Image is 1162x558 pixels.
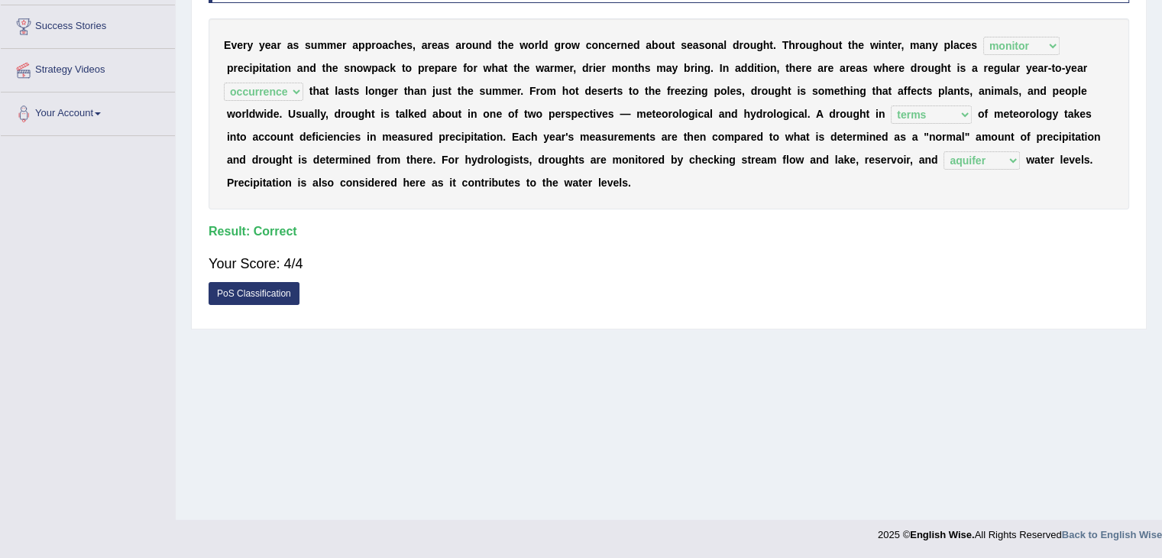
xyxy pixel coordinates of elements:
[1000,62,1007,74] b: u
[819,39,826,51] b: h
[388,39,394,51] b: c
[1037,62,1044,74] b: a
[747,62,754,74] b: d
[247,39,253,51] b: y
[911,62,918,74] b: d
[393,85,397,97] b: r
[561,39,565,51] b: r
[956,62,960,74] b: i
[262,62,266,74] b: t
[760,62,763,74] b: i
[627,39,633,51] b: e
[1044,62,1047,74] b: r
[209,282,299,305] a: PoS Classification
[901,39,904,51] b: ,
[381,85,388,97] b: g
[455,39,461,51] b: a
[612,62,621,74] b: m
[921,62,928,74] b: o
[484,62,492,74] b: w
[597,85,604,97] b: s
[336,39,342,51] b: e
[610,39,617,51] b: e
[400,39,406,51] b: e
[317,39,326,51] b: m
[319,85,325,97] b: a
[824,62,827,74] b: r
[789,62,796,74] b: h
[252,62,259,74] b: p
[694,62,698,74] b: i
[497,39,501,51] b: t
[513,62,517,74] b: t
[413,39,416,51] b: ,
[1071,62,1077,74] b: e
[406,39,413,51] b: s
[357,62,364,74] b: o
[846,62,850,74] b: r
[420,85,427,97] b: n
[757,62,761,74] b: t
[710,62,714,74] b: .
[544,62,550,74] b: a
[806,39,813,51] b: u
[422,39,428,51] b: a
[898,62,905,74] b: e
[652,39,659,51] b: b
[646,39,652,51] b: a
[547,85,556,97] b: m
[311,39,318,51] b: u
[429,62,435,74] b: e
[910,39,919,51] b: m
[666,62,672,74] b: a
[284,62,291,74] b: n
[508,39,514,51] b: e
[862,62,868,74] b: s
[1,49,175,87] a: Strategy Videos
[344,62,350,74] b: s
[435,62,442,74] b: p
[472,39,479,51] b: u
[352,39,358,51] b: a
[717,39,723,51] b: a
[925,39,932,51] b: n
[309,85,313,97] b: t
[259,62,262,74] b: i
[353,85,359,97] b: s
[638,62,645,74] b: h
[879,39,882,51] b: i
[739,39,743,51] b: r
[776,62,779,74] b: ,
[461,85,468,97] b: h
[342,39,346,51] b: r
[773,39,776,51] b: .
[741,62,748,74] b: d
[856,62,862,74] b: a
[441,62,447,74] b: a
[1032,62,1038,74] b: e
[691,62,694,74] b: r
[468,85,474,97] b: e
[672,39,675,51] b: t
[473,62,477,74] b: r
[542,39,549,51] b: d
[322,62,325,74] b: t
[461,39,465,51] b: r
[649,85,655,97] b: h
[852,39,859,51] b: h
[895,62,898,74] b: r
[593,62,596,74] b: i
[882,62,888,74] b: h
[756,39,763,51] b: g
[621,62,628,74] b: o
[275,62,278,74] b: i
[467,62,474,74] b: o
[1051,62,1055,74] b: t
[528,39,535,51] b: o
[617,85,623,97] b: s
[898,39,901,51] b: r
[363,62,371,74] b: w
[562,85,569,97] b: h
[770,62,777,74] b: n
[224,39,231,51] b: E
